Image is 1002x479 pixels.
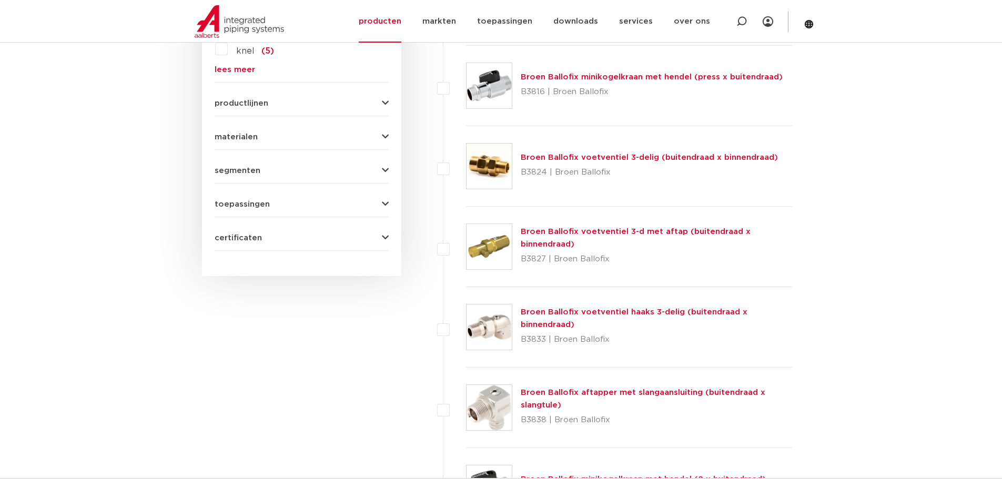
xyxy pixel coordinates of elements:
[521,308,747,329] a: Broen Ballofix voetventiel haaks 3-delig (buitendraad x binnendraad)
[467,224,512,269] img: Thumbnail for Broen Ballofix voetventiel 3-d met aftap (buitendraad x binnendraad)
[215,133,389,141] button: materialen
[261,47,274,55] span: (5)
[215,133,258,141] span: materialen
[215,234,262,242] span: certificaten
[467,304,512,350] img: Thumbnail for Broen Ballofix voetventiel haaks 3-delig (buitendraad x binnendraad)
[467,63,512,108] img: Thumbnail for Broen Ballofix minikogelkraan met hendel (press x buitendraad)
[215,234,389,242] button: certificaten
[521,154,778,161] a: Broen Ballofix voetventiel 3-delig (buitendraad x binnendraad)
[215,99,268,107] span: productlijnen
[215,200,389,208] button: toepassingen
[521,84,783,100] p: B3816 | Broen Ballofix
[215,200,270,208] span: toepassingen
[236,47,255,55] span: knel
[215,167,389,175] button: segmenten
[521,73,783,81] a: Broen Ballofix minikogelkraan met hendel (press x buitendraad)
[215,99,389,107] button: productlijnen
[521,164,778,181] p: B3824 | Broen Ballofix
[521,331,793,348] p: B3833 | Broen Ballofix
[467,385,512,430] img: Thumbnail for Broen Ballofix aftapper met slangaansluiting (buitendraad x slangtule)
[521,228,751,248] a: Broen Ballofix voetventiel 3-d met aftap (buitendraad x binnendraad)
[467,144,512,189] img: Thumbnail for Broen Ballofix voetventiel 3-delig (buitendraad x binnendraad)
[521,389,765,409] a: Broen Ballofix aftapper met slangaansluiting (buitendraad x slangtule)
[521,251,793,268] p: B3827 | Broen Ballofix
[215,66,389,74] a: lees meer
[215,167,260,175] span: segmenten
[521,412,793,429] p: B3838 | Broen Ballofix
